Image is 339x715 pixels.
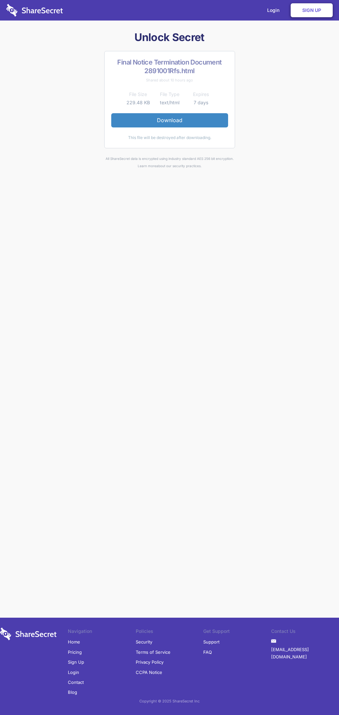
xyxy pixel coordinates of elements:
[291,3,333,17] a: Sign Up
[203,647,212,657] a: FAQ
[136,637,152,647] a: Security
[68,677,84,687] a: Contact
[68,687,77,697] a: Blog
[111,76,228,84] div: Shared about 10 hours ago
[185,90,217,98] th: Expires
[136,647,170,657] a: Terms of Service
[138,164,156,168] a: Learn more
[68,628,136,637] li: Navigation
[111,113,228,127] a: Download
[68,667,79,677] a: Login
[185,99,217,107] td: 7 days
[271,644,339,662] a: [EMAIL_ADDRESS][DOMAIN_NAME]
[271,628,339,637] li: Contact Us
[68,647,82,657] a: Pricing
[136,667,162,677] a: CCPA Notice
[111,58,228,75] h2: Final Notice Termination Document 2891001Rfs.html
[154,99,185,107] td: text/html
[122,90,154,98] th: File Size
[122,99,154,107] td: 229.48 KB
[154,90,185,98] th: File Type
[6,4,63,17] img: logo-wordmark-white-trans-d4663122ce5f474addd5e946df7df03e33cb6a1c49d2221995e7729f52c070b2.svg
[136,657,164,667] a: Privacy Policy
[68,657,84,667] a: Sign Up
[136,628,204,637] li: Policies
[203,628,271,637] li: Get Support
[68,637,80,647] a: Home
[203,637,219,647] a: Support
[111,134,228,141] div: This file will be destroyed after downloading.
